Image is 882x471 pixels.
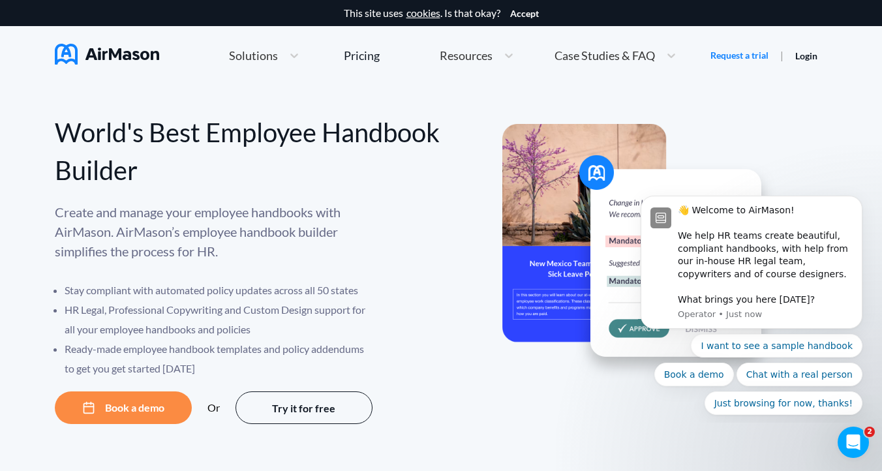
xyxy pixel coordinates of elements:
img: AirMason Logo [55,44,159,65]
div: World's Best Employee Handbook Builder [55,114,442,189]
li: Ready-made employee handbook templates and policy addendums to get you get started [DATE] [65,339,374,378]
span: 2 [864,427,875,437]
button: Book a demo [55,391,192,424]
a: Request a trial [710,49,768,62]
li: HR Legal, Professional Copywriting and Custom Design support for all your employee handbooks and ... [65,300,374,339]
button: Try it for free [236,391,373,424]
iframe: Intercom live chat [838,427,869,458]
p: Create and manage your employee handbooks with AirMason. AirMason’s employee handbook builder sim... [55,202,374,261]
div: Pricing [344,50,380,61]
img: hero-banner [502,124,776,380]
a: cookies [406,7,440,19]
span: Case Studies & FAQ [555,50,655,61]
span: | [780,49,783,61]
iframe: Intercom notifications message [621,184,882,423]
div: Or [207,402,220,414]
li: Stay compliant with automated policy updates across all 50 states [65,281,374,300]
span: Resources [440,50,493,61]
a: Login [795,50,817,61]
button: Accept cookies [510,8,539,19]
a: Pricing [344,44,380,67]
span: Solutions [229,50,278,61]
